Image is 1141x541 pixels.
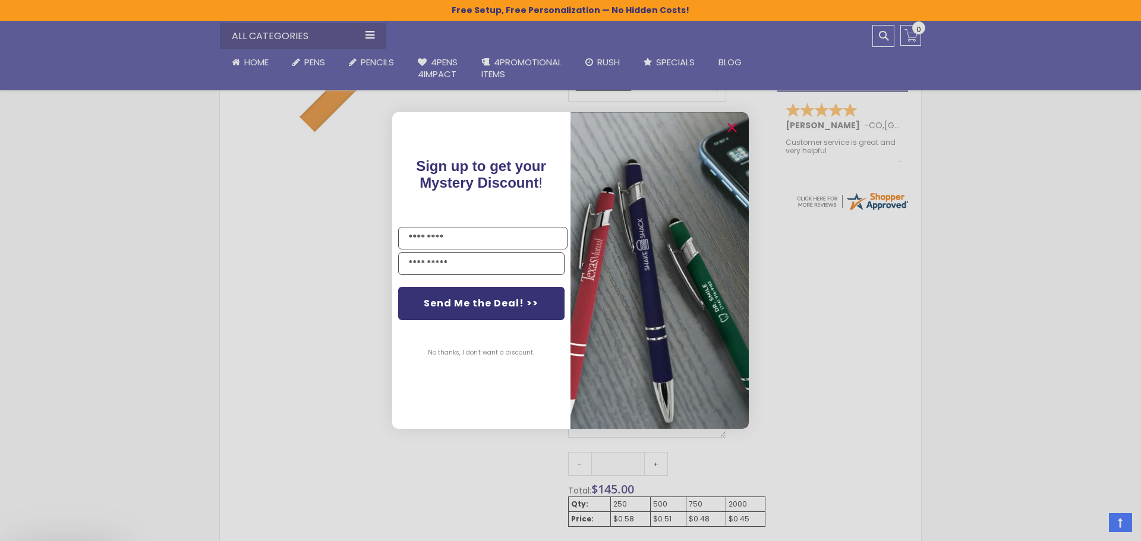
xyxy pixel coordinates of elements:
[398,287,565,320] button: Send Me the Deal! >>
[423,338,541,368] button: No thanks, I don't want a discount.
[723,118,742,137] button: Close dialog
[417,158,547,191] span: !
[570,112,749,429] img: pop-up-image
[417,158,547,191] span: Sign up to get your Mystery Discount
